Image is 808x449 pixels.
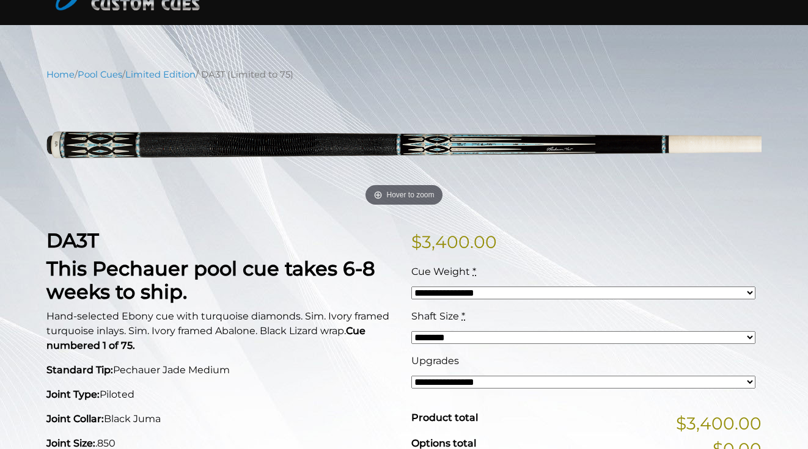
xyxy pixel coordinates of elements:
abbr: required [472,266,476,277]
a: Home [46,69,75,80]
span: Hand-selected Ebony cue with turquoise diamonds. Sim. Ivory framed turquoise inlays. Sim. Ivory f... [46,310,389,351]
span: Options total [411,437,476,449]
img: DA3T-UPDATED.png [46,90,762,210]
p: Piloted [46,387,397,402]
strong: Joint Type: [46,389,100,400]
span: $3,400.00 [676,411,762,436]
a: Hover to zoom [46,90,762,210]
strong: DA3T [46,228,99,252]
span: $ [411,232,422,252]
p: Black Juma [46,412,397,426]
p: Pechauer Jade Medium [46,363,397,378]
span: Shaft Size [411,310,459,322]
bdi: 3,400.00 [411,232,497,252]
strong: Joint Collar: [46,413,104,425]
span: Upgrades [411,355,459,367]
a: Pool Cues [78,69,122,80]
nav: Breadcrumb [46,68,762,81]
abbr: required [461,310,465,322]
strong: Joint Size: [46,437,95,449]
span: Cue Weight [411,266,470,277]
a: Limited Edition [125,69,196,80]
strong: This Pechauer pool cue takes 6-8 weeks to ship. [46,257,375,304]
strong: Standard Tip: [46,364,113,376]
span: Product total [411,412,478,423]
strong: Cue numbered 1 of 75. [46,325,365,351]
